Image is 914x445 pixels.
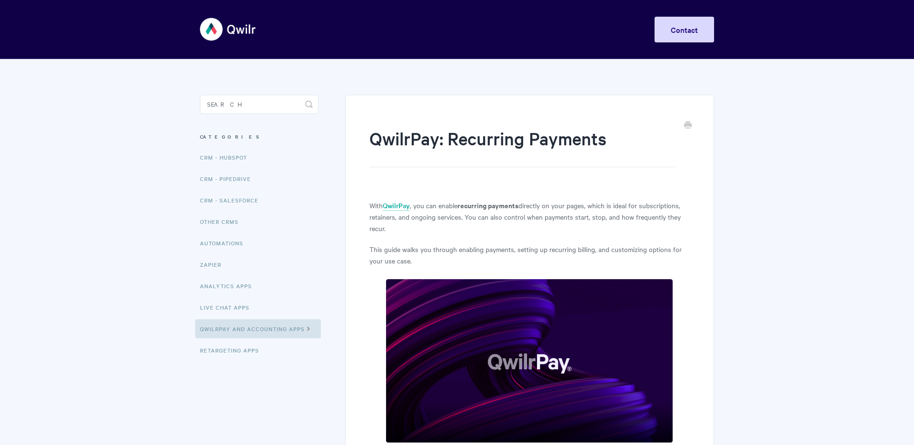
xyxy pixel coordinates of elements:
[655,17,714,42] a: Contact
[684,121,692,131] a: Print this Article
[200,341,266,360] a: Retargeting Apps
[200,233,250,253] a: Automations
[457,200,518,210] strong: recurring payments
[386,279,673,443] img: file-hBILISBX3B.png
[200,276,259,295] a: Analytics Apps
[200,255,228,274] a: Zapier
[369,200,690,234] p: With , you can enable directly on your pages, which is ideal for subscriptions, retainers, and on...
[200,191,266,210] a: CRM - Salesforce
[200,11,257,47] img: Qwilr Help Center
[369,126,676,167] h1: QwilrPay: Recurring Payments
[200,298,257,317] a: Live Chat Apps
[369,243,690,266] p: This guide walks you through enabling payments, setting up recurring billing, and customizing opt...
[383,201,410,211] a: QwilrPay
[200,95,318,114] input: Search
[200,128,318,145] h3: Categories
[195,319,321,338] a: QwilrPay and Accounting Apps
[200,212,246,231] a: Other CRMs
[200,148,254,167] a: CRM - HubSpot
[200,169,258,188] a: CRM - Pipedrive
